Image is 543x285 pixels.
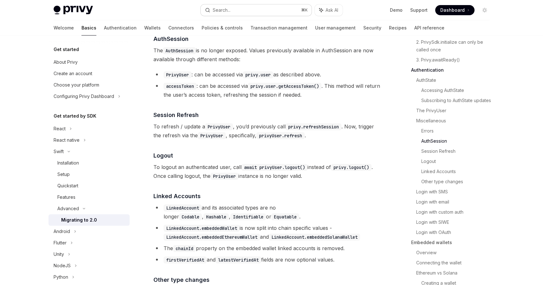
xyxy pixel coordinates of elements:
a: Connecting the wallet [416,258,495,268]
span: ⌘ K [301,8,308,13]
a: Miscellaneous [416,116,495,126]
code: await privyUser.logout() [242,164,307,171]
a: Wallets [144,20,161,36]
code: LinkedAccount.embeddedSolanaWallet [269,234,360,241]
a: Logout [421,156,495,166]
a: Features [48,191,130,203]
span: The is no longer exposed. Values previously available in AuthSession are now available through di... [153,46,382,64]
a: Other type changes [421,177,495,187]
div: Swift [54,148,64,155]
li: is now split into chain specific values - and [153,223,382,241]
a: Ethereum vs Solana [416,268,495,278]
a: Basics [81,20,96,36]
div: Create an account [54,70,92,77]
div: Android [54,228,70,235]
button: Toggle dark mode [480,5,490,15]
button: Search...⌘K [201,4,312,16]
a: Authentication [411,65,495,75]
a: Choose your platform [48,79,130,91]
code: PrivyUser [205,123,233,130]
code: Hashable [204,213,229,220]
a: 3. Privy.awaitReady() [416,55,495,65]
a: 2. PrivySdk.initialize can only be called once [416,37,495,55]
code: latestVerifiedAt [216,256,261,263]
code: privy.logout() [331,164,372,171]
div: Choose your platform [54,81,99,89]
a: The PrivyUser [416,106,495,116]
code: PrivyUser [210,173,238,180]
code: Codable [179,213,202,220]
div: React [54,125,66,133]
a: Recipes [389,20,407,36]
a: API reference [414,20,444,36]
a: Errors [421,126,495,136]
div: Search... [213,6,230,14]
li: and fields are now optional values. [153,255,382,264]
a: Overview [416,248,495,258]
code: LinkedAccount.embeddedEthereumWallet [164,234,260,241]
span: Dashboard [440,7,465,13]
li: : can be accessed via as described above. [153,70,382,79]
a: Welcome [54,20,74,36]
a: Linked Accounts [421,166,495,177]
div: Advanced [57,205,79,212]
a: Connectors [168,20,194,36]
a: AuthState [416,75,495,85]
code: PrivyUser [164,71,191,78]
li: The property on the embedded wallet linked accounts is removed. [153,244,382,253]
code: privy.user.getAccessToken() [248,83,321,90]
a: Embedded wallets [411,237,495,248]
a: Support [410,7,428,13]
a: Login with SIWE [416,217,495,227]
a: User management [315,20,356,36]
div: Installation [57,159,79,167]
code: privy.user [243,71,273,78]
div: Python [54,273,68,281]
div: React native [54,136,80,144]
a: Setup [48,169,130,180]
code: firstVerifiedAt [164,256,207,263]
a: Create an account [48,68,130,79]
h5: Get started by SDK [54,112,96,120]
div: Configuring Privy Dashboard [54,93,114,100]
code: privyUser.refresh [256,132,305,139]
div: Migrating to 2.0 [61,216,97,224]
div: Setup [57,171,70,178]
code: Equatable [271,213,299,220]
span: To refresh / update a , you’d previously call . Now, trigger the refresh via the , specifically, . [153,122,382,140]
code: accessToken [164,83,197,90]
span: Ask AI [326,7,338,13]
a: About Privy [48,56,130,68]
a: AuthSession [421,136,495,146]
code: privy.refreshSession [286,123,341,130]
div: About Privy [54,58,78,66]
span: Linked Accounts [153,192,201,200]
div: Unity [54,250,64,258]
button: Ask AI [315,4,343,16]
div: Quickstart [57,182,78,190]
code: chainId [173,245,196,252]
a: Security [363,20,381,36]
code: LinkedAccount.embeddedWallet [164,225,240,232]
a: Accessing AuthState [421,85,495,95]
a: Transaction management [250,20,307,36]
code: AuthSession [163,47,196,54]
code: LinkedAccount [164,204,202,211]
span: AuthSession [153,35,189,43]
a: Subscribing to AuthState updates [421,95,495,106]
a: Migrating to 2.0 [48,214,130,226]
a: Session Refresh [421,146,495,156]
a: Authentication [104,20,137,36]
a: Dashboard [435,5,475,15]
code: PrivyUser [198,132,226,139]
div: Features [57,193,75,201]
a: Installation [48,157,130,169]
span: To logout an authenticated user, call instead of . Once calling logout, the instance is no longer... [153,163,382,180]
span: Session Refresh [153,111,199,119]
h5: Get started [54,46,79,53]
code: Identifiable [230,213,266,220]
img: light logo [54,6,93,15]
a: Policies & controls [202,20,243,36]
li: : can be accessed via . This method will return the user’s access token, refreshing the session i... [153,81,382,99]
li: and its associated types are no longer , , or . [153,203,382,221]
